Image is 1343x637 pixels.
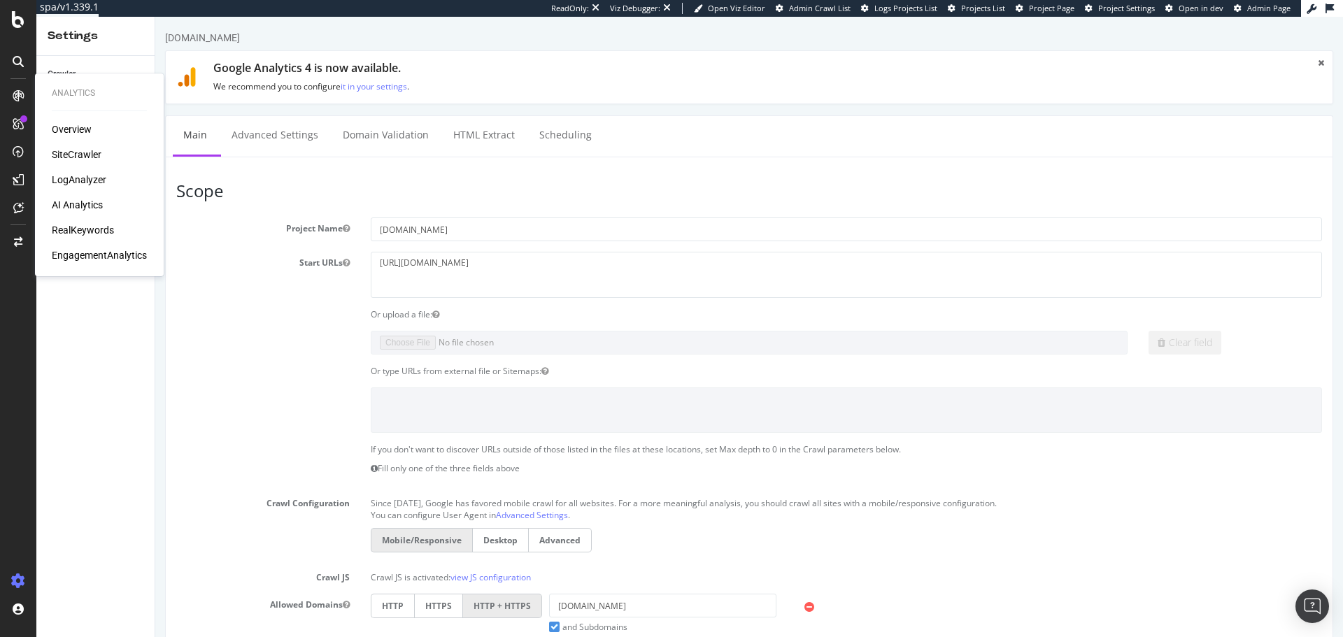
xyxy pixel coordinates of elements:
label: Crawl JS [10,550,205,566]
button: Allowed Domains [187,582,194,594]
a: Scheduling [374,99,447,138]
span: Admin Page [1247,3,1291,13]
a: HTML Extract [287,99,370,138]
a: EngagementAnalytics [52,248,147,262]
a: Projects List [948,3,1005,14]
h1: Google Analytics 4 is now available. [58,45,1146,58]
label: and Subdomains [394,604,472,616]
a: AI Analytics [52,198,103,212]
textarea: [URL][DOMAIN_NAME] [215,235,1167,280]
p: Since [DATE], Google has favored mobile crawl for all websites. For a more meaningful analysis, y... [215,475,1167,492]
div: Crawler [48,67,76,82]
label: Start URLs [10,235,205,252]
label: Crawl Configuration [10,475,205,492]
a: Open in dev [1165,3,1223,14]
a: Crawler [48,67,145,82]
span: Project Settings [1098,3,1155,13]
a: Admin Page [1234,3,1291,14]
label: HTTP + HTTPS [308,577,387,601]
div: Analytics [52,87,147,99]
a: LogAnalyzer [52,173,106,187]
div: Settings [48,28,143,44]
a: Project Page [1016,3,1074,14]
a: it in your settings [185,64,252,76]
div: Or upload a file: [205,292,1177,303]
span: Projects List [961,3,1005,13]
span: Open in dev [1179,3,1223,13]
p: We recommend you to configure . [58,64,1146,76]
a: Advanced Settings [66,99,173,138]
span: Project Page [1029,3,1074,13]
div: [DOMAIN_NAME] [10,14,85,28]
a: SiteCrawler [52,148,101,162]
img: ga4.9118ffdc1441.svg [22,50,41,70]
label: HTTP [215,577,259,601]
span: Open Viz Editor [708,3,765,13]
div: Or type URLs from external file or Sitemaps: [205,348,1177,360]
div: Open Intercom Messenger [1295,589,1329,623]
a: Main [17,99,62,138]
label: HTTPS [259,577,308,601]
label: Advanced [374,511,436,536]
button: Project Name [187,206,194,217]
a: Logs Projects List [861,3,937,14]
span: Logs Projects List [874,3,937,13]
p: Crawl JS is activated: [215,550,1167,566]
p: Fill only one of the three fields above [215,445,1167,457]
a: Open Viz Editor [694,3,765,14]
h3: Scope [21,165,1167,183]
a: Overview [52,122,92,136]
p: If you don't want to discover URLs outside of those listed in the files at these locations, set M... [215,427,1167,438]
label: Project Name [10,201,205,217]
a: view JS configuration [295,554,376,566]
button: Start URLs [187,240,194,252]
div: Viz Debugger: [610,3,660,14]
div: ReadOnly: [551,3,589,14]
label: Desktop [317,511,374,536]
p: You can configure User Agent in . [215,492,1167,504]
a: Domain Validation [177,99,284,138]
span: Admin Crawl List [789,3,851,13]
a: Admin Crawl List [776,3,851,14]
a: Project Settings [1085,3,1155,14]
a: Advanced Settings [341,492,413,504]
label: Allowed Domains [10,577,205,594]
a: RealKeywords [52,223,114,237]
label: Mobile/Responsive [215,511,317,536]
